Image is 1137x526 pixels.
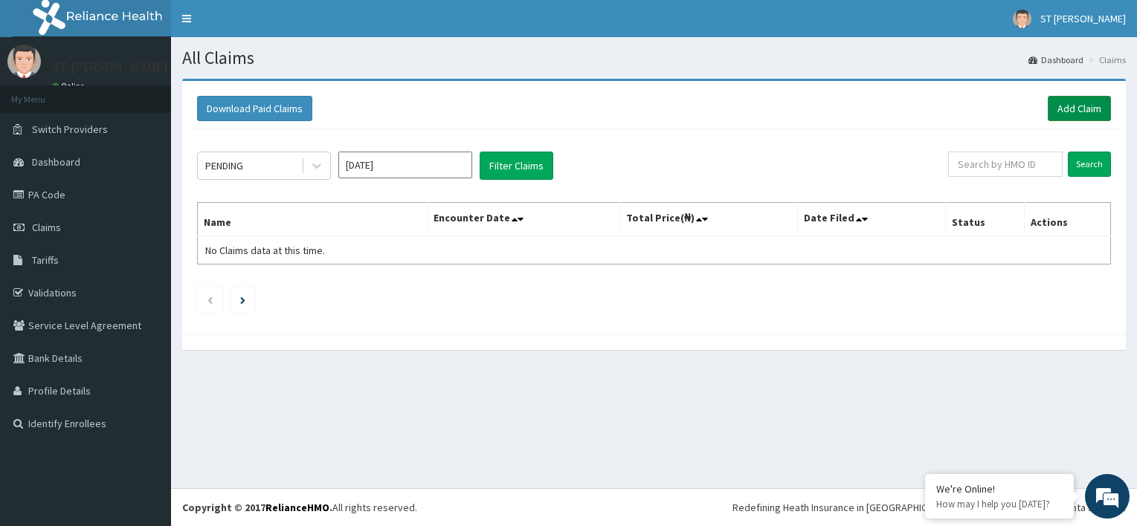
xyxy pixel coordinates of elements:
[32,221,61,234] span: Claims
[7,45,41,78] img: User Image
[28,74,60,111] img: d_794563401_company_1708531726252_794563401
[1028,53,1083,66] a: Dashboard
[1025,203,1111,237] th: Actions
[207,293,213,306] a: Previous page
[182,48,1126,68] h1: All Claims
[32,155,80,169] span: Dashboard
[52,81,88,91] a: Online
[265,501,329,514] a: RelianceHMO
[244,7,280,43] div: Minimize live chat window
[197,96,312,121] button: Download Paid Claims
[205,158,243,173] div: PENDING
[7,360,283,412] textarea: Type your message and hit 'Enter'
[198,203,428,237] th: Name
[428,203,620,237] th: Encounter Date
[936,498,1063,510] p: How may I help you today?
[945,203,1025,237] th: Status
[77,83,250,103] div: Chat with us now
[936,482,1063,496] div: We're Online!
[798,203,945,237] th: Date Filed
[1040,12,1126,25] span: ST [PERSON_NAME]
[1013,10,1031,28] img: User Image
[619,203,798,237] th: Total Price(₦)
[52,60,168,74] p: ST [PERSON_NAME]
[1068,152,1111,177] input: Search
[171,488,1137,526] footer: All rights reserved.
[732,500,1126,515] div: Redefining Heath Insurance in [GEOGRAPHIC_DATA] using Telemedicine and Data Science!
[1085,53,1126,66] li: Claims
[948,152,1063,177] input: Search by HMO ID
[1048,96,1111,121] a: Add Claim
[240,293,245,306] a: Next page
[182,501,332,514] strong: Copyright © 2017 .
[205,244,325,257] span: No Claims data at this time.
[480,152,553,180] button: Filter Claims
[86,164,205,314] span: We're online!
[32,253,59,267] span: Tariffs
[338,152,472,178] input: Select Month and Year
[32,123,108,136] span: Switch Providers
